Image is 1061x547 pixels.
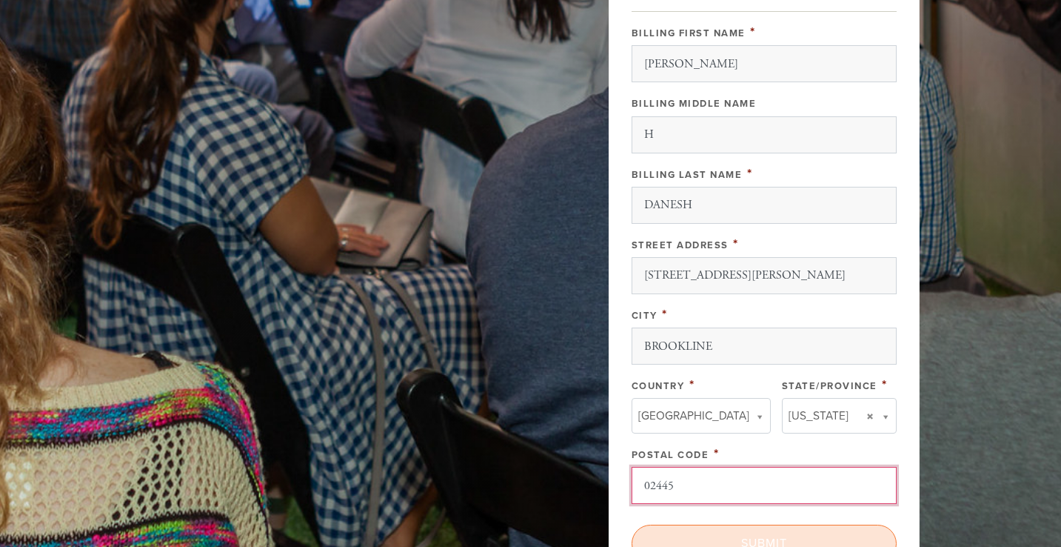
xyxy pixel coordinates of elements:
[632,380,685,392] label: Country
[632,310,657,322] label: City
[632,27,746,39] label: Billing First Name
[632,449,709,461] label: Postal Code
[689,377,695,393] span: This field is required.
[662,306,668,322] span: This field is required.
[750,24,756,40] span: This field is required.
[714,445,720,462] span: This field is required.
[789,406,849,425] span: [US_STATE]
[638,406,749,425] span: [GEOGRAPHIC_DATA]
[632,239,729,251] label: Street Address
[882,377,888,393] span: This field is required.
[782,380,877,392] label: State/Province
[632,169,743,181] label: Billing Last Name
[733,236,739,252] span: This field is required.
[747,165,753,182] span: This field is required.
[632,98,757,110] label: Billing Middle Name
[782,398,897,434] a: [US_STATE]
[632,398,771,434] a: [GEOGRAPHIC_DATA]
